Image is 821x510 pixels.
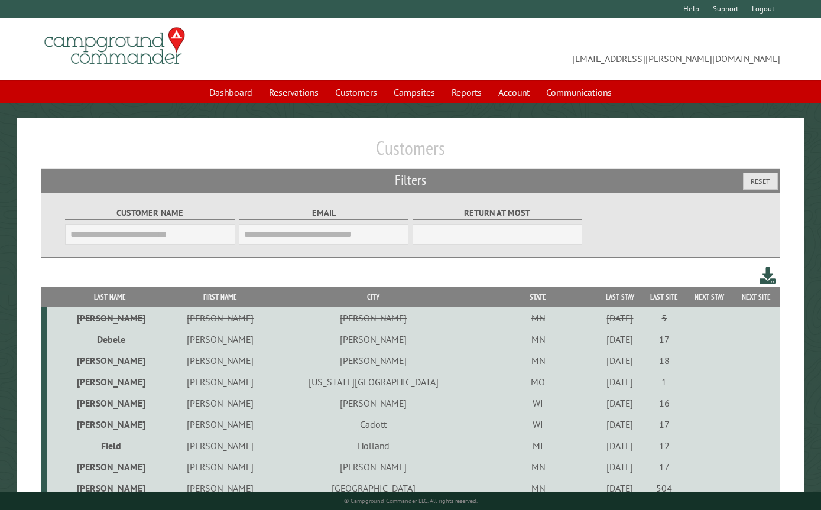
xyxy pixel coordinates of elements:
label: Email [239,206,408,220]
div: [DATE] [599,461,640,473]
a: Account [491,81,537,103]
td: 18 [642,350,686,371]
td: [PERSON_NAME] [268,392,478,414]
td: [PERSON_NAME] [173,307,268,329]
td: WI [478,414,598,435]
td: WI [478,392,598,414]
span: [EMAIL_ADDRESS][PERSON_NAME][DOMAIN_NAME] [411,33,780,66]
td: [PERSON_NAME] [173,329,268,350]
th: City [268,287,478,307]
th: State [478,287,598,307]
td: [PERSON_NAME] [173,371,268,392]
td: 17 [642,329,686,350]
a: Dashboard [202,81,259,103]
td: 5 [642,307,686,329]
td: [PERSON_NAME] [268,307,478,329]
td: [PERSON_NAME] [173,414,268,435]
td: MN [478,477,598,499]
div: [DATE] [599,440,640,451]
th: Last Name [47,287,172,307]
th: First Name [173,287,268,307]
td: [US_STATE][GEOGRAPHIC_DATA] [268,371,478,392]
td: [PERSON_NAME] [47,392,172,414]
div: [DATE] [599,333,640,345]
td: [PERSON_NAME] [47,307,172,329]
td: 16 [642,392,686,414]
div: [DATE] [599,418,640,430]
td: [PERSON_NAME] [173,392,268,414]
td: 17 [642,456,686,477]
div: [DATE] [599,355,640,366]
td: [PERSON_NAME] [173,350,268,371]
td: Cadott [268,414,478,435]
h1: Customers [41,137,780,169]
button: Reset [743,173,778,190]
td: [PERSON_NAME] [173,435,268,456]
th: Last Site [642,287,686,307]
td: 1 [642,371,686,392]
td: MN [478,350,598,371]
a: Reservations [262,81,326,103]
td: 17 [642,414,686,435]
a: Campsites [387,81,442,103]
small: © Campground Commander LLC. All rights reserved. [344,497,478,505]
a: Communications [539,81,619,103]
div: [DATE] [599,312,640,324]
td: [PERSON_NAME] [47,371,172,392]
td: Holland [268,435,478,456]
a: Customers [328,81,384,103]
a: Download this customer list (.csv) [760,265,777,287]
td: Debele [47,329,172,350]
img: Campground Commander [41,23,189,69]
td: MN [478,307,598,329]
div: [DATE] [599,482,640,494]
td: [PERSON_NAME] [268,329,478,350]
td: 504 [642,477,686,499]
td: [PERSON_NAME] [47,456,172,477]
td: MI [478,435,598,456]
td: [PERSON_NAME] [268,350,478,371]
td: [PERSON_NAME] [268,456,478,477]
td: MN [478,329,598,350]
th: Last Stay [598,287,642,307]
th: Next Stay [686,287,732,307]
label: Return at most [413,206,582,220]
td: 12 [642,435,686,456]
h2: Filters [41,169,780,191]
td: MO [478,371,598,392]
div: [DATE] [599,376,640,388]
td: [GEOGRAPHIC_DATA] [268,477,478,499]
th: Next Site [733,287,780,307]
td: [PERSON_NAME] [173,477,268,499]
td: [PERSON_NAME] [47,477,172,499]
td: [PERSON_NAME] [47,350,172,371]
td: Field [47,435,172,456]
td: [PERSON_NAME] [47,414,172,435]
label: Customer Name [65,206,235,220]
a: Reports [444,81,489,103]
td: [PERSON_NAME] [173,456,268,477]
div: [DATE] [599,397,640,409]
td: MN [478,456,598,477]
